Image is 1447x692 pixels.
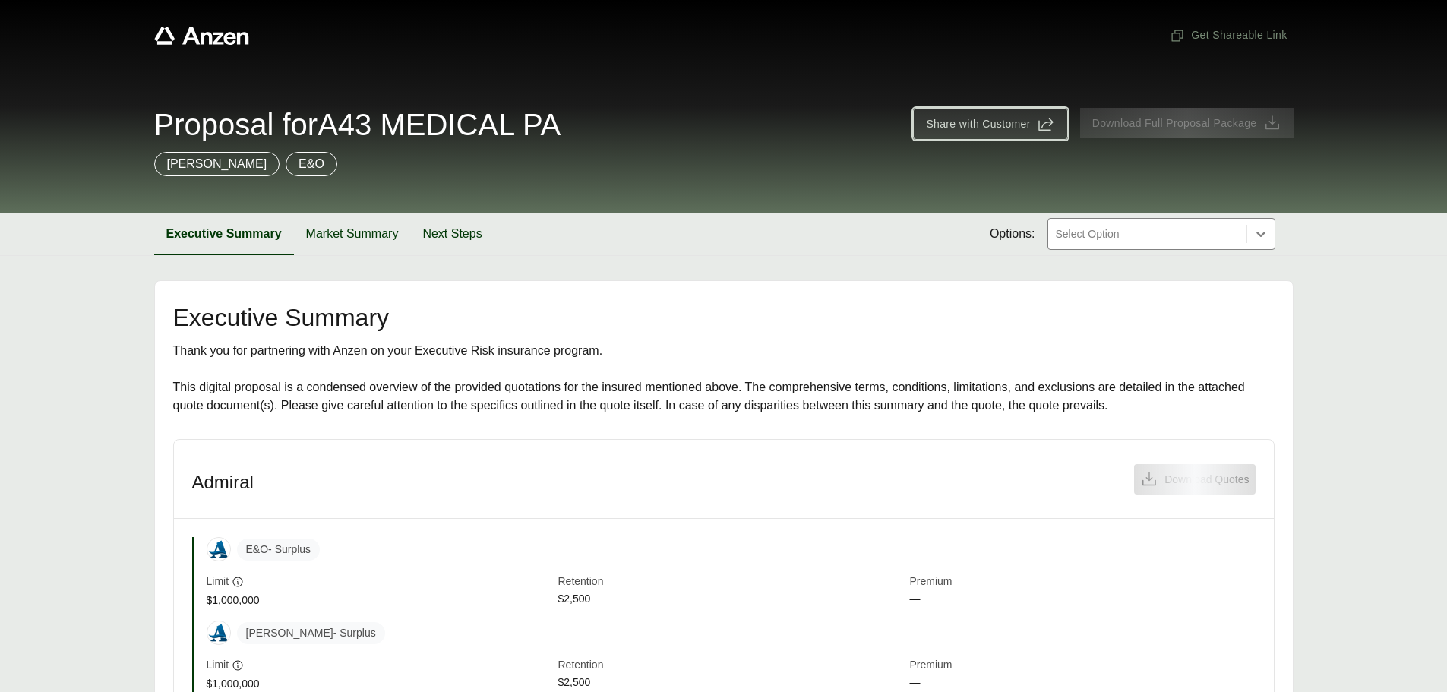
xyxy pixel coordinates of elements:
[207,538,230,561] img: Admiral
[558,675,904,692] span: $2,500
[910,675,1256,692] span: —
[913,108,1067,140] button: Share with Customer
[154,109,561,140] span: Proposal for A43 MEDICAL PA
[173,342,1275,415] div: Thank you for partnering with Anzen on your Executive Risk insurance program. This digital propos...
[558,591,904,608] span: $2,500
[910,574,1256,591] span: Premium
[207,657,229,673] span: Limit
[207,592,552,608] span: $1,000,000
[237,539,321,561] span: E&O - Surplus
[237,622,385,644] span: [PERSON_NAME] - Surplus
[990,225,1035,243] span: Options:
[207,574,229,589] span: Limit
[294,213,411,255] button: Market Summary
[926,116,1030,132] span: Share with Customer
[192,471,254,494] h3: Admiral
[410,213,494,255] button: Next Steps
[299,155,324,173] p: E&O
[1170,27,1287,43] span: Get Shareable Link
[1164,21,1293,49] button: Get Shareable Link
[207,676,552,692] span: $1,000,000
[167,155,267,173] p: [PERSON_NAME]
[558,574,904,591] span: Retention
[910,591,1256,608] span: —
[910,657,1256,675] span: Premium
[154,213,294,255] button: Executive Summary
[154,27,249,45] a: Anzen website
[558,657,904,675] span: Retention
[173,305,1275,330] h2: Executive Summary
[207,621,230,644] img: Admiral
